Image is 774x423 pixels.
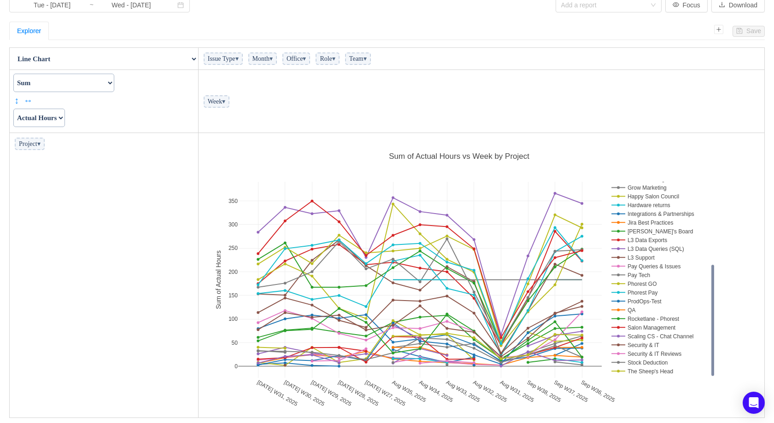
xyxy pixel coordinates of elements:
[270,55,273,62] span: ▾
[235,55,239,62] span: ▾
[204,52,243,65] span: Issue Type
[14,93,21,107] a: ↕
[177,2,184,8] i: icon: calendar
[714,25,723,34] i: icon: plus
[248,52,277,65] span: Month
[37,140,41,147] span: ▾
[204,95,230,108] span: Week
[332,55,335,62] span: ▾
[733,26,765,37] button: icon: saveSave
[345,52,371,65] span: Team
[316,52,339,65] span: Role
[17,22,41,40] div: Explorer
[23,93,30,107] a: ↔
[364,55,367,62] span: ▾
[651,2,656,9] i: icon: down
[743,392,765,414] div: Open Intercom Messenger
[561,0,646,10] div: Add a report
[303,55,306,62] span: ▾
[15,138,45,150] span: Project
[282,52,311,65] span: Office
[222,98,225,105] span: ▾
